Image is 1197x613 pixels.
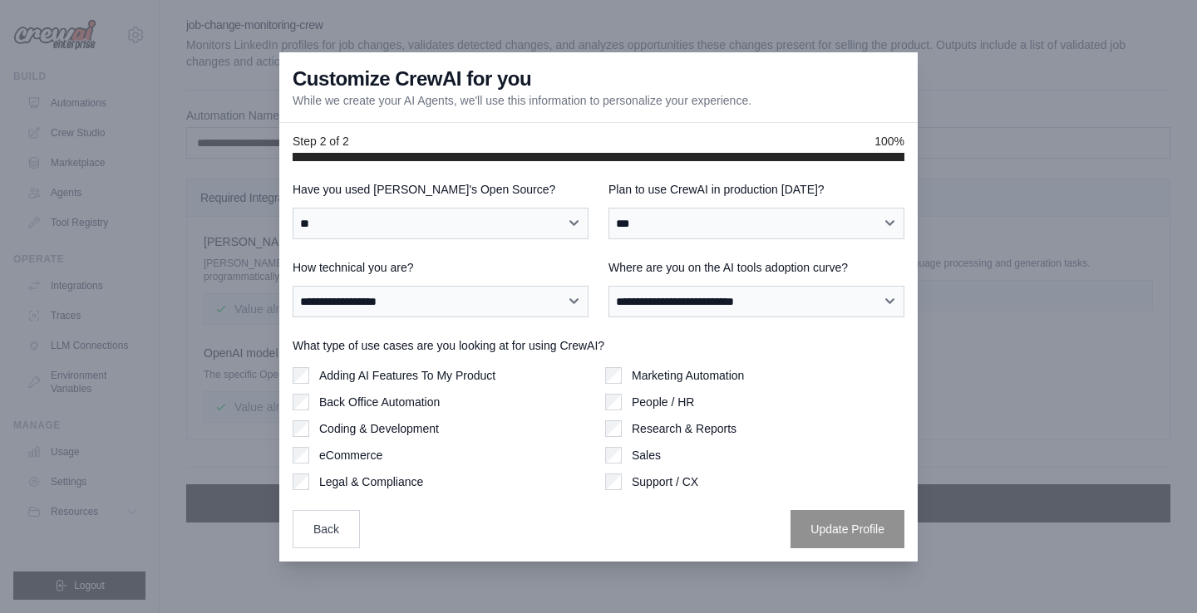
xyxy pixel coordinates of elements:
label: Back Office Automation [319,394,440,410]
iframe: Chat Widget [1114,533,1197,613]
label: Marketing Automation [632,367,744,384]
h3: Customize CrewAI for you [293,66,531,92]
label: Have you used [PERSON_NAME]'s Open Source? [293,181,589,198]
label: Adding AI Features To My Product [319,367,495,384]
label: Plan to use CrewAI in production [DATE]? [608,181,904,198]
label: Research & Reports [632,420,736,437]
p: While we create your AI Agents, we'll use this information to personalize your experience. [293,92,751,109]
label: Where are you on the AI tools adoption curve? [608,259,904,276]
label: eCommerce [319,447,382,463]
button: Back [293,510,360,548]
label: Sales [632,447,661,463]
span: Step 2 of 2 [293,133,349,150]
span: 100% [874,133,904,150]
label: Legal & Compliance [319,473,423,490]
label: How technical you are? [293,259,589,276]
label: Coding & Development [319,420,439,437]
label: Support / CX [632,473,698,490]
label: People / HR [632,394,694,410]
label: What type of use cases are you looking at for using CrewAI? [293,337,904,354]
button: Update Profile [791,510,904,548]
